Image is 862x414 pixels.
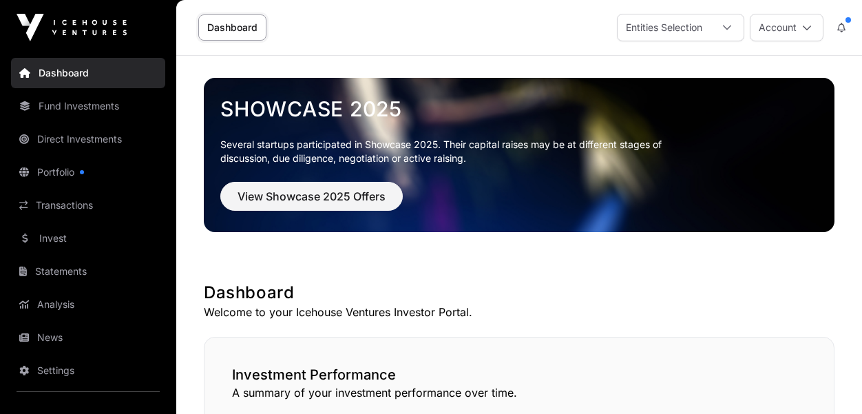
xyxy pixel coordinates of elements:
a: View Showcase 2025 Offers [220,196,403,209]
a: Showcase 2025 [220,96,818,121]
span: View Showcase 2025 Offers [238,188,386,205]
img: Icehouse Ventures Logo [17,14,127,41]
div: Entities Selection [618,14,711,41]
p: Welcome to your Icehouse Ventures Investor Portal. [204,304,834,320]
a: Analysis [11,289,165,320]
a: Dashboard [11,58,165,88]
a: Direct Investments [11,124,165,154]
iframe: Chat Widget [793,348,862,414]
button: Account [750,14,823,41]
a: Statements [11,256,165,287]
a: Portfolio [11,157,165,187]
h1: Dashboard [204,282,834,304]
a: Settings [11,355,165,386]
a: Dashboard [198,14,266,41]
img: Showcase 2025 [204,78,834,232]
button: View Showcase 2025 Offers [220,182,403,211]
a: Invest [11,223,165,253]
a: News [11,322,165,353]
p: A summary of your investment performance over time. [232,384,806,401]
p: Several startups participated in Showcase 2025. Their capital raises may be at different stages o... [220,138,683,165]
h2: Investment Performance [232,365,806,384]
a: Fund Investments [11,91,165,121]
a: Transactions [11,190,165,220]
